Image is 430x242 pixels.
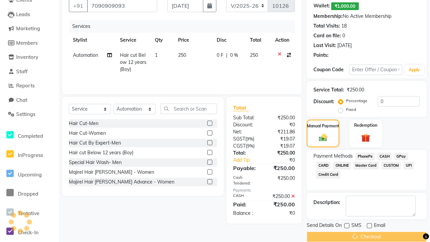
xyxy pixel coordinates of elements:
span: PhonePe [355,153,375,160]
div: Majirel Hair [PERSON_NAME] Advance - Women [69,178,174,186]
input: Search or Scan [161,104,217,114]
th: Disc [213,33,246,48]
span: SMS [351,222,361,230]
div: ₹19.07 [264,143,300,150]
div: Hair Cut By Expert-Men [69,139,121,147]
th: Stylist [69,33,116,48]
a: Staff [2,68,57,76]
div: Membership: [313,13,343,20]
input: Enter Offer / Coupon Code [349,65,402,75]
th: Qty [151,33,174,48]
a: Leads [2,11,57,18]
div: Majirel Hair [PERSON_NAME] - Women [69,169,154,176]
th: Total [246,33,271,48]
div: Last Visit: [313,42,336,49]
span: Settings [16,111,35,117]
label: Redemption [354,122,377,128]
span: 250 [250,52,258,58]
span: Check-In [18,229,39,236]
span: CASH [377,153,392,160]
span: CGST [233,143,246,149]
span: Master Card [353,162,379,169]
span: Leads [16,11,30,17]
span: 9% [247,143,253,149]
div: ₹250.00 [347,86,364,93]
span: GPay [394,153,408,160]
th: Service [116,33,151,48]
div: Discount: [228,121,264,128]
span: Payment Methods [313,153,353,160]
div: ₹250.00 [264,164,300,172]
div: 18 [341,23,347,30]
a: Chat [2,96,57,104]
span: SGST [233,136,245,142]
span: 250 [178,52,186,58]
a: Reports [2,82,57,90]
div: Payable: [228,164,264,172]
div: Sub Total: [228,114,264,121]
span: InProgress [18,152,43,158]
div: Card on file: [313,32,341,39]
div: Special Hair Wash- Men [69,159,122,166]
span: Send Details On [307,222,342,230]
span: 9% [247,136,253,142]
div: Service Total: [313,86,344,93]
div: ₹250.00 [264,175,300,186]
div: [DATE] [337,42,352,49]
label: Manual Payment [307,123,339,129]
span: ONLINE [333,162,351,169]
span: 0 F [217,52,223,59]
span: Automation [73,52,98,58]
div: ₹0 [270,157,300,164]
span: Upcoming [18,171,42,178]
span: CARD [316,162,331,169]
div: Description: [313,199,340,206]
div: Hair Cut-Men [69,120,98,127]
span: Members [16,40,38,46]
span: Inventory [16,54,38,60]
div: ₹0 [264,121,300,128]
img: _cash.svg [316,133,330,143]
img: _gift.svg [358,132,373,143]
div: Total: [228,150,264,157]
div: Coupon Code [313,66,349,73]
div: Hair cut Below 12 years (Boy) [69,149,133,156]
span: UPI [403,162,414,169]
span: Credit Card [316,171,340,178]
a: Settings [2,111,57,118]
span: Staff [16,68,28,75]
div: Hair Cut-Women [69,130,106,137]
span: Chat [16,97,27,103]
button: Apply [405,65,424,75]
th: Action [271,33,295,48]
span: 1 [155,52,158,58]
span: ₹1,000.00 [331,2,359,10]
div: Balance : [228,210,264,217]
span: Reports [16,82,35,89]
div: Total Visits: [313,23,340,30]
span: Marketing [16,25,40,32]
div: ₹0 [264,210,300,217]
span: CUSTOM [382,162,401,169]
div: ₹19.07 [264,135,300,143]
div: 0 [342,32,345,39]
span: 0 % [230,52,238,59]
div: Cash Tendered: [228,175,264,186]
div: ₹211.86 [264,128,300,135]
a: Inventory [2,53,57,61]
span: Total [233,104,249,111]
div: Payments [233,188,295,193]
span: | [226,52,227,59]
label: Fixed [346,107,356,113]
div: ₹250.00 [264,200,300,208]
a: Add Tip [228,157,270,164]
div: Discount: [313,98,334,105]
div: Points: [313,52,329,59]
span: Hair cut Below 12 years (Boy) [120,52,146,72]
div: No Active Membership [313,13,420,20]
div: Services [70,20,300,33]
div: ₹250.00 [264,114,300,121]
span: Completed [18,133,43,139]
label: Percentage [346,98,368,104]
div: ( ) [228,135,264,143]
